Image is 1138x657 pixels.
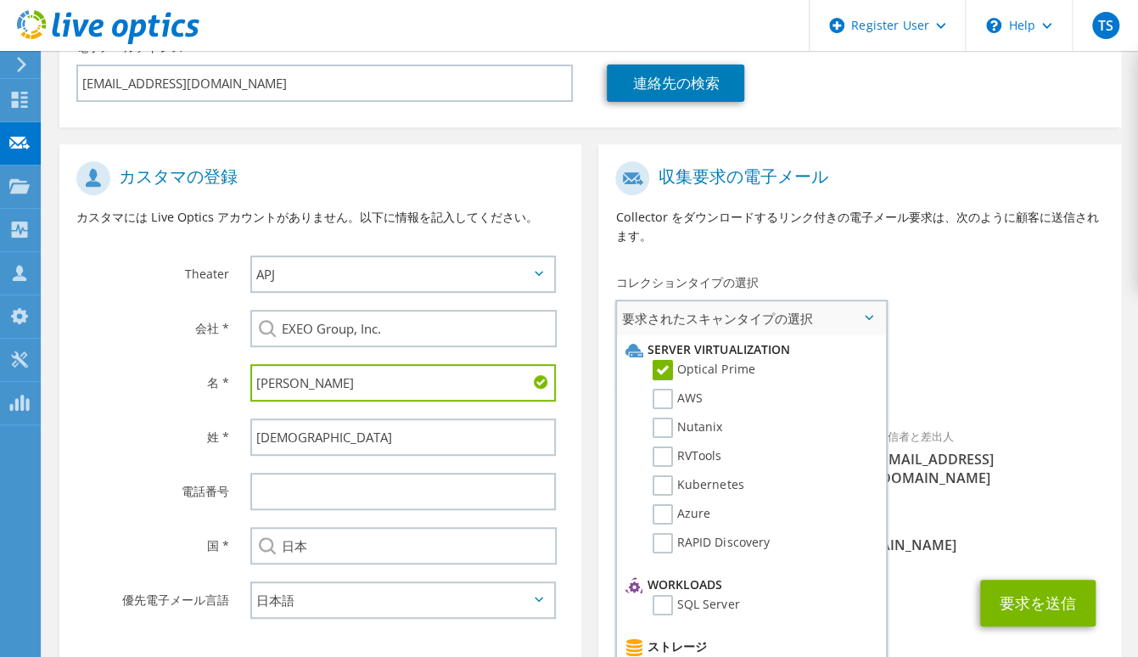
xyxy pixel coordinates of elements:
[76,255,229,283] label: Theater
[653,475,743,496] label: Kubernetes
[860,418,1121,496] div: 送信者と差出人
[653,360,754,380] label: Optical Prime
[653,504,710,525] label: Azure
[615,274,758,291] label: コレクションタイプの選択
[877,450,1104,487] span: [EMAIL_ADDRESS][DOMAIN_NAME]
[607,65,744,102] a: 連絡先の検索
[598,504,1120,563] div: CC と返信先
[76,208,564,227] p: カスタマには Live Optics アカウントがありません。以下に情報を記入してください。
[76,473,229,500] label: 電話番号
[1092,12,1119,39] span: TS
[615,208,1103,245] p: Collector をダウンロードするリンク付きの電子メール要求は、次のように顧客に送信されます。
[653,446,721,467] label: RVTools
[76,161,556,195] h1: カスタマの登録
[653,389,703,409] label: AWS
[986,18,1001,33] svg: \n
[617,301,885,335] span: 要求されたスキャンタイプの選択
[615,161,1095,195] h1: 収集要求の電子メール
[76,581,229,609] label: 優先電子メール言語
[653,595,739,615] label: SQL Server
[653,533,769,553] label: RAPID Discovery
[653,418,722,438] label: Nutanix
[598,342,1120,410] div: 要求済みのコレクション
[598,418,860,496] div: 宛先
[621,575,877,595] li: Workloads
[980,580,1096,626] button: 要求を送信
[621,637,877,657] li: ストレージ
[621,340,877,360] li: Server Virtualization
